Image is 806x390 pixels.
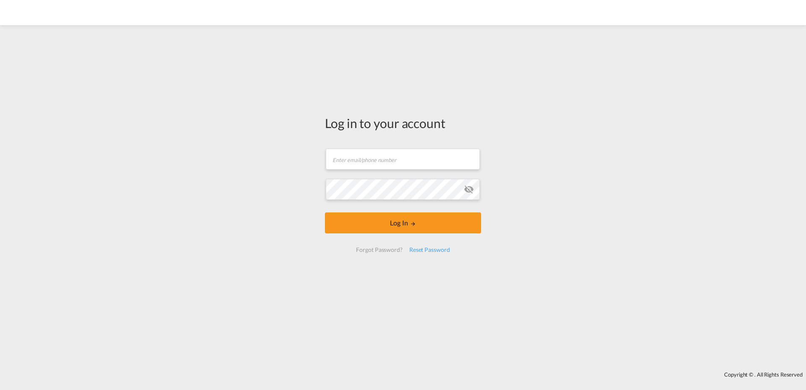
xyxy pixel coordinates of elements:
button: LOGIN [325,212,481,233]
md-icon: icon-eye-off [464,184,474,194]
div: Log in to your account [325,114,481,132]
input: Enter email/phone number [326,149,480,170]
div: Reset Password [406,242,453,257]
div: Forgot Password? [353,242,406,257]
